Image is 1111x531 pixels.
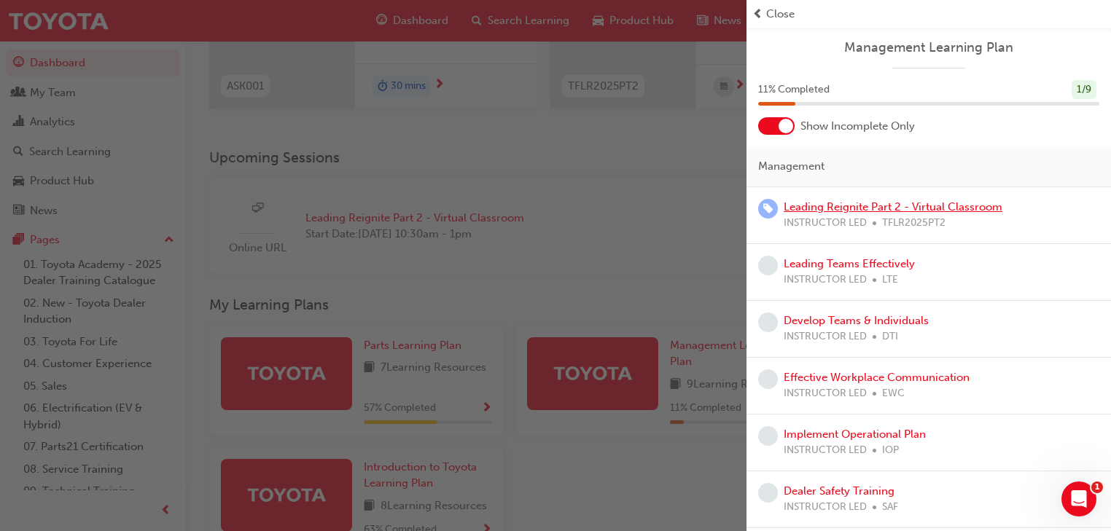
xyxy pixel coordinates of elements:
a: Develop Teams & Individuals [784,314,929,327]
span: TFLR2025PT2 [882,215,946,232]
span: Show Incomplete Only [800,118,915,135]
span: LTE [882,272,898,288]
span: 1 [1091,481,1103,493]
span: learningRecordVerb_NONE-icon [758,256,778,275]
span: learningRecordVerb_NONE-icon [758,369,778,389]
span: INSTRUCTOR LED [784,442,867,459]
button: prev-iconClose [752,6,1105,23]
span: INSTRUCTOR LED [784,385,867,402]
span: Close [766,6,795,23]
span: learningRecordVerb_NONE-icon [758,483,778,503]
span: SAF [882,499,898,516]
span: learningRecordVerb_NONE-icon [758,426,778,446]
span: INSTRUCTOR LED [784,499,867,516]
span: INSTRUCTOR LED [784,329,867,345]
span: DTI [882,329,898,345]
a: Implement Operational Plan [784,428,926,441]
a: Dealer Safety Training [784,484,894,497]
span: learningRecordVerb_NONE-icon [758,312,778,332]
span: Management [758,158,825,175]
span: prev-icon [752,6,763,23]
a: Leading Teams Effectively [784,257,915,270]
a: Management Learning Plan [758,39,1099,56]
span: learningRecordVerb_ENROLL-icon [758,199,778,219]
span: INSTRUCTOR LED [784,272,867,288]
a: Leading Reignite Part 2 - Virtual Classroom [784,200,1002,213]
iframe: Intercom live chat [1061,481,1096,516]
div: 1 / 9 [1072,80,1096,100]
span: INSTRUCTOR LED [784,215,867,232]
span: 11 % Completed [758,82,830,98]
span: IOP [882,442,899,459]
a: Effective Workplace Communication [784,371,970,384]
span: EWC [882,385,905,402]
